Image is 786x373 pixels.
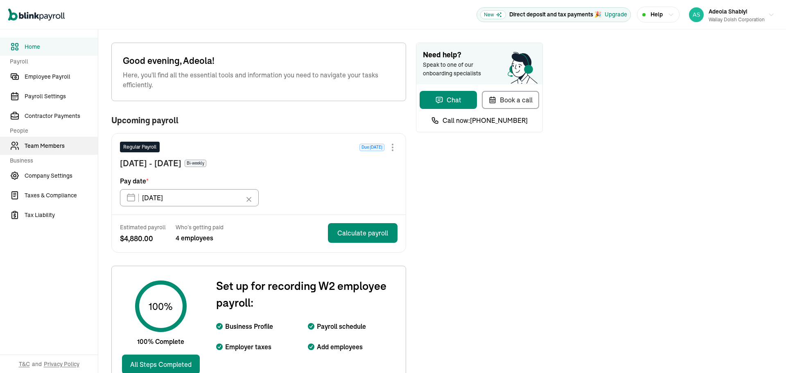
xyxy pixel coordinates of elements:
[359,144,384,151] span: Due [DATE]
[137,337,184,346] span: 100% Complete
[328,223,398,243] button: Calculate payroll
[482,91,539,109] button: Book a call
[176,223,224,231] span: Who’s getting paid
[25,92,98,101] span: Payroll Settings
[120,189,259,206] input: XX/XX/XX
[123,54,395,68] span: Good evening, Adeola!
[488,95,533,105] div: Book a call
[423,61,492,78] span: Speak to one of our onboarding specialists
[709,16,765,23] div: Wallay Dolsh Corporation
[686,5,778,25] button: Adeola ShabiyiWallay Dolsh Corporation
[317,342,363,352] span: Add employees
[44,360,79,368] span: Privacy Policy
[25,211,98,219] span: Tax Liability
[123,70,395,90] span: Here, you'll find all the essential tools and information you need to navigate your tasks efficie...
[225,321,273,331] span: Business Profile
[709,8,747,15] span: Adeola Shabiyi
[225,342,271,352] span: Employer taxes
[8,3,65,27] nav: Global
[185,160,206,167] span: Bi-weekly
[25,142,98,150] span: Team Members
[25,112,98,120] span: Contractor Payments
[25,72,98,81] span: Employee Payroll
[650,285,786,373] iframe: Chat Widget
[120,233,166,244] span: $ 4,880.00
[120,176,149,186] span: Pay date
[10,57,93,66] span: Payroll
[10,156,93,165] span: Business
[435,95,461,105] div: Chat
[216,278,399,311] span: Set up for recording W2 employee payroll:
[25,172,98,180] span: Company Settings
[650,10,663,19] span: Help
[480,10,506,19] span: New
[443,115,528,125] span: Call now: [PHONE_NUMBER]
[19,360,30,368] span: T&C
[111,116,178,125] span: Upcoming payroll
[120,223,166,231] span: Estimated payroll
[420,91,477,109] button: Chat
[317,321,366,331] span: Payroll schedule
[637,7,680,23] button: Help
[25,43,98,51] span: Home
[423,50,536,61] span: Need help?
[120,157,181,170] span: [DATE] - [DATE]
[605,10,627,19] button: Upgrade
[509,10,601,19] p: Direct deposit and tax payments 🎉
[123,143,156,151] span: Regular Payroll
[25,191,98,200] span: Taxes & Compliance
[10,127,93,135] span: People
[176,233,224,243] span: 4 employees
